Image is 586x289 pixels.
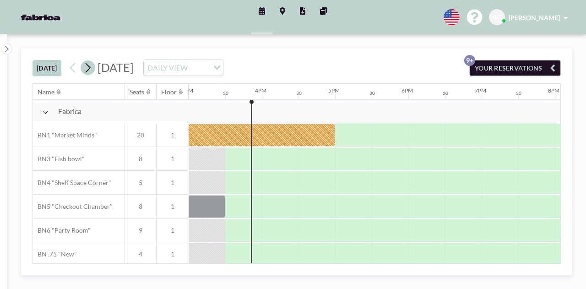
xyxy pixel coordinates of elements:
[38,88,54,96] div: Name
[296,90,302,96] div: 30
[33,131,97,139] span: BN1 "Market Minds"
[493,13,502,22] span: AG
[15,8,67,27] img: organization-logo
[98,60,134,74] span: [DATE]
[464,55,475,66] p: 9+
[369,90,375,96] div: 30
[144,60,223,76] div: Search for option
[33,226,91,234] span: BN6 "Party Room"
[157,155,189,163] span: 1
[125,202,156,211] span: 8
[125,131,156,139] span: 20
[161,88,177,96] div: Floor
[509,14,560,22] span: [PERSON_NAME]
[255,87,266,94] div: 4PM
[157,202,189,211] span: 1
[223,90,228,96] div: 30
[33,155,85,163] span: BN3 "Fish bowl"
[33,250,77,258] span: BN .75 "New"
[402,87,413,94] div: 6PM
[475,87,486,94] div: 7PM
[130,88,144,96] div: Seats
[58,107,81,116] span: Fabrica
[125,179,156,187] span: 5
[157,250,189,258] span: 1
[157,179,189,187] span: 1
[125,226,156,234] span: 9
[469,60,561,76] button: YOUR RESERVATIONS9+
[157,226,189,234] span: 1
[33,60,61,76] button: [DATE]
[516,90,521,96] div: 30
[33,179,111,187] span: BN4 "Shelf Space Corner"
[328,87,340,94] div: 5PM
[190,62,208,74] input: Search for option
[157,131,189,139] span: 1
[125,250,156,258] span: 4
[125,155,156,163] span: 8
[443,90,448,96] div: 30
[146,62,190,74] span: DAILY VIEW
[33,202,113,211] span: BN5 "Checkout Chamber"
[548,87,559,94] div: 8PM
